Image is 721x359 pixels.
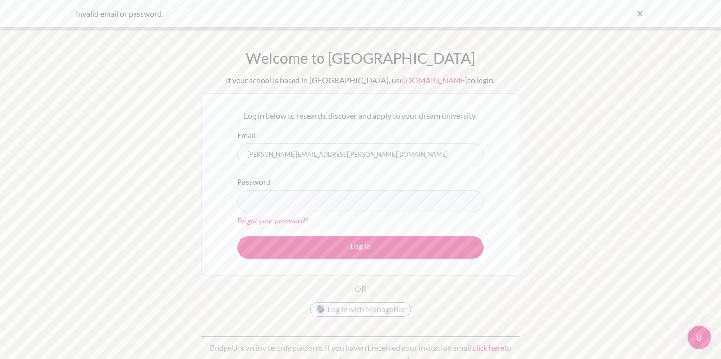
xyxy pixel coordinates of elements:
[355,283,366,295] p: OR
[473,343,504,352] a: click here
[237,129,256,141] label: Email
[237,176,270,188] label: Password
[237,110,484,122] p: Log in below to research, discover and apply to your dream university.
[237,216,308,225] a: Forgot your password?
[404,75,468,84] a: [DOMAIN_NAME]
[76,8,498,20] div: Invalid email or password.
[246,49,475,67] h1: Welcome to [GEOGRAPHIC_DATA]
[237,236,484,259] button: Log in
[226,74,495,86] div: If your school is based in [GEOGRAPHIC_DATA], use to login.
[688,326,711,349] div: Open Intercom Messenger
[310,302,411,317] button: Log in with ManageBac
